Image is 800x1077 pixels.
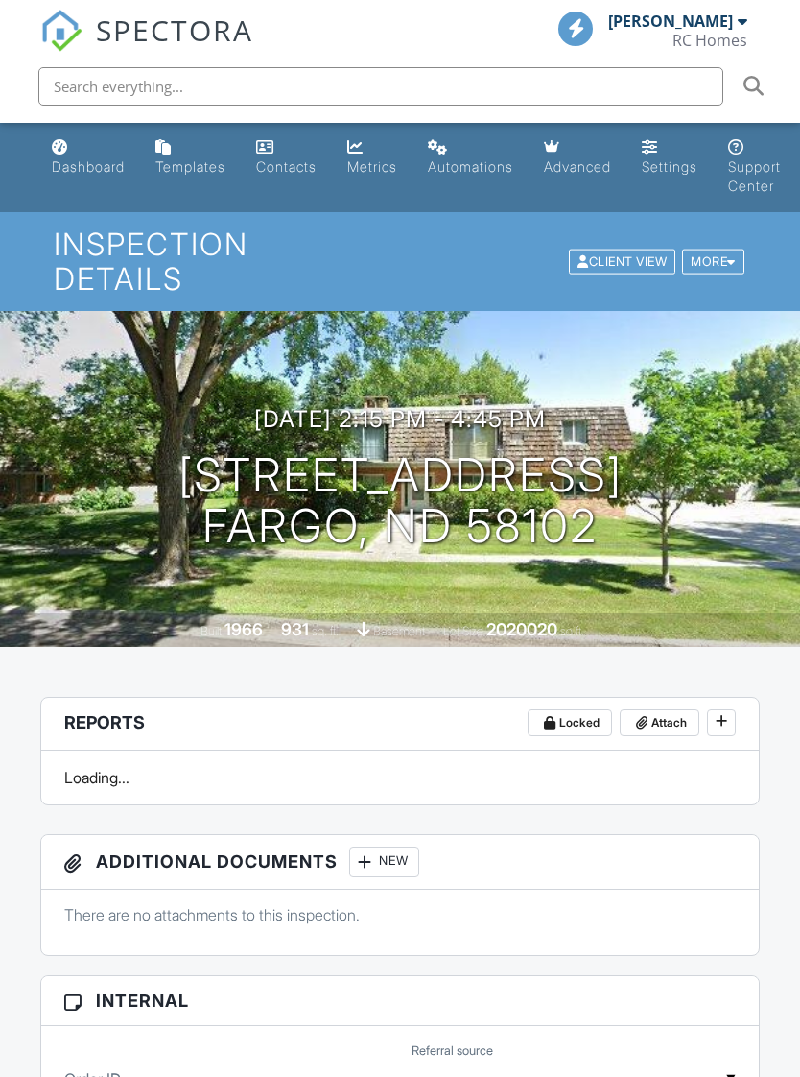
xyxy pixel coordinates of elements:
img: The Best Home Inspection Software - Spectora [40,10,82,52]
a: Contacts [248,131,324,185]
div: Dashboard [52,158,125,175]
span: basement [373,624,425,638]
div: 2020020 [486,619,557,639]
a: Advanced [536,131,619,185]
div: More [682,249,744,275]
a: Dashboard [44,131,132,185]
a: Automations (Basic) [420,131,521,185]
span: Built [200,624,222,638]
h3: [DATE] 2:15 pm - 4:45 pm [254,406,546,432]
a: Support Center [720,131,788,204]
h1: [STREET_ADDRESS] Fargo, ND 58102 [178,450,623,552]
div: Settings [642,158,697,175]
span: SPECTORA [96,10,253,50]
a: Client View [567,253,680,268]
h3: Additional Documents [41,835,760,890]
span: sq. ft. [312,624,339,638]
div: Automations [428,158,513,175]
a: SPECTORA [40,26,253,66]
div: New [349,847,419,877]
div: 931 [281,619,309,639]
a: Templates [148,131,233,185]
div: Support Center [728,158,781,194]
div: Client View [569,249,675,275]
a: Settings [634,131,705,185]
span: sq.ft. [560,624,584,638]
input: Search everything... [38,67,723,106]
div: Contacts [256,158,317,175]
div: 1966 [224,619,263,639]
div: Metrics [347,158,397,175]
p: There are no attachments to this inspection. [64,904,737,925]
div: [PERSON_NAME] [608,12,733,31]
a: Metrics [340,131,405,185]
h3: Internal [41,976,760,1026]
div: Templates [155,158,225,175]
label: Referral source [412,1042,493,1060]
h1: Inspection Details [54,227,746,295]
span: Lot Size [443,624,483,638]
div: RC Homes [672,31,747,50]
div: Advanced [544,158,611,175]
